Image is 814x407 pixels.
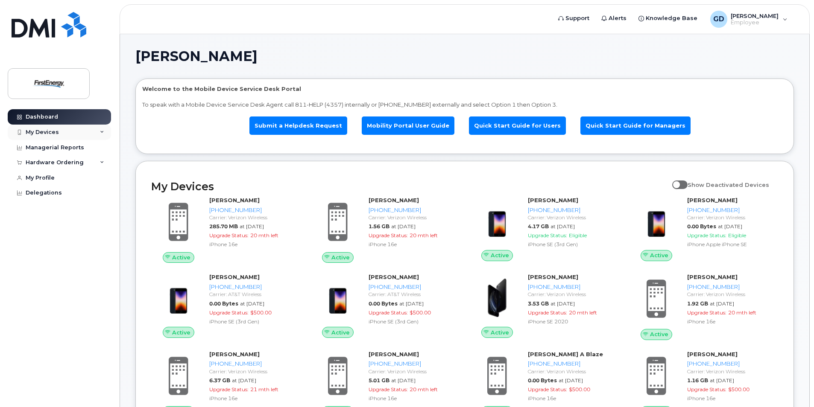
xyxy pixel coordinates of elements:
span: Active [491,251,509,259]
span: $500.00 [250,309,272,316]
a: Active[PERSON_NAME][PHONE_NUMBER]Carrier: Verizon Wireless4.17 GBat [DATE]Upgrade Status:Eligible... [470,196,619,261]
div: Carrier: Verizon Wireless [369,214,456,221]
strong: [PERSON_NAME] [528,197,578,203]
a: Active[PERSON_NAME][PHONE_NUMBER]Carrier: AT&T Wireless0.00 Bytesat [DATE]Upgrade Status:$500.00i... [151,273,300,338]
div: Carrier: Verizon Wireless [687,368,775,375]
a: Active[PERSON_NAME][PHONE_NUMBER]Carrier: Verizon Wireless3.53 GBat [DATE]Upgrade Status:20 mth l... [470,273,619,338]
span: $500.00 [569,386,590,392]
span: 0.00 Bytes [369,300,398,307]
img: image20231002-3703462-2fle3a.jpeg [477,277,518,318]
strong: [PERSON_NAME] [528,273,578,280]
span: at [DATE] [232,377,256,384]
span: Eligible [728,232,746,238]
div: Carrier: Verizon Wireless [687,214,775,221]
span: [PERSON_NAME] [135,50,258,63]
span: at [DATE] [710,377,734,384]
strong: [PERSON_NAME] [369,351,419,358]
span: Active [172,253,190,262]
strong: [PERSON_NAME] [687,351,738,358]
span: Upgrade Status: [369,386,408,392]
iframe: Messenger Launcher [777,370,808,401]
img: image20231002-3703462-1angbar.jpeg [317,277,358,318]
div: [PHONE_NUMBER] [209,360,297,368]
a: Mobility Portal User Guide [362,116,454,135]
div: [PHONE_NUMBER] [528,283,615,291]
div: iPhone 16e [369,395,456,402]
strong: [PERSON_NAME] [687,197,738,203]
div: iPhone SE (3rd Gen) [369,318,456,325]
div: [PHONE_NUMBER] [528,360,615,368]
span: Upgrade Status: [369,232,408,238]
span: 20 mth left [250,232,278,238]
div: [PHONE_NUMBER] [369,283,456,291]
div: [PHONE_NUMBER] [687,283,775,291]
span: at [DATE] [240,300,264,307]
strong: [PERSON_NAME] A Blaze [528,351,603,358]
span: at [DATE] [391,223,416,230]
span: 20 mth left [410,232,438,238]
span: 1.92 GB [687,300,708,307]
div: iPhone SE (3rd Gen) [209,318,297,325]
span: 4.17 GB [528,223,549,230]
div: [PHONE_NUMBER] [369,206,456,214]
div: Carrier: Verizon Wireless [528,214,615,221]
span: Upgrade Status: [209,386,249,392]
div: Carrier: Verizon Wireless [528,368,615,375]
span: Upgrade Status: [528,386,567,392]
span: 0.00 Bytes [209,300,238,307]
a: Quick Start Guide for Managers [580,116,691,135]
span: Eligible [569,232,587,238]
span: Active [650,330,668,338]
span: 285.70 MB [209,223,238,230]
a: Active[PERSON_NAME][PHONE_NUMBER]Carrier: Verizon Wireless0.00 Bytesat [DATE]Upgrade Status:Eligi... [629,196,778,261]
span: Upgrade Status: [528,232,567,238]
strong: [PERSON_NAME] [209,197,260,203]
span: 0.00 Bytes [687,223,716,230]
a: Active[PERSON_NAME][PHONE_NUMBER]Carrier: Verizon Wireless1.92 GBat [DATE]Upgrade Status:20 mth l... [629,273,778,340]
span: 1.16 GB [687,377,708,384]
img: image20231002-3703462-1angbar.jpeg [158,277,199,318]
span: $500.00 [410,309,431,316]
div: Carrier: AT&T Wireless [209,291,297,298]
span: at [DATE] [240,223,264,230]
div: Carrier: Verizon Wireless [528,291,615,298]
span: 1.56 GB [369,223,389,230]
div: iPhone SE (3rd Gen) [528,241,615,248]
span: Active [172,329,190,337]
div: iPhone 16e [687,395,775,402]
p: Welcome to the Mobile Device Service Desk Portal [142,85,787,93]
span: Upgrade Status: [209,309,249,316]
strong: [PERSON_NAME] [369,197,419,203]
div: iPhone 16e [687,318,775,325]
span: Upgrade Status: [687,386,726,392]
img: image20231002-3703462-1angbar.jpeg [477,201,518,241]
span: 3.53 GB [528,300,549,307]
span: Upgrade Status: [687,309,726,316]
div: [PHONE_NUMBER] [209,283,297,291]
div: Carrier: Verizon Wireless [369,368,456,375]
span: at [DATE] [718,223,742,230]
span: Active [331,253,350,262]
strong: [PERSON_NAME] [209,351,260,358]
span: at [DATE] [550,223,575,230]
div: Carrier: Verizon Wireless [687,291,775,298]
span: 6.37 GB [209,377,230,384]
span: at [DATE] [710,300,734,307]
div: iPhone 16e [209,395,297,402]
a: Quick Start Guide for Users [469,116,566,135]
div: [PHONE_NUMBER] [687,360,775,368]
span: Upgrade Status: [369,309,408,316]
div: iPhone Apple iPhone SE [687,241,775,248]
span: 20 mth left [410,386,438,392]
span: Show Deactivated Devices [688,181,769,188]
div: iPhone 16e [209,241,297,248]
div: [PHONE_NUMBER] [369,360,456,368]
div: [PHONE_NUMBER] [209,206,297,214]
span: at [DATE] [391,377,416,384]
div: [PHONE_NUMBER] [687,206,775,214]
span: Active [650,251,668,259]
div: iPhone SE 2020 [528,318,615,325]
span: 5.01 GB [369,377,389,384]
input: Show Deactivated Devices [672,177,679,183]
span: Active [331,329,350,337]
